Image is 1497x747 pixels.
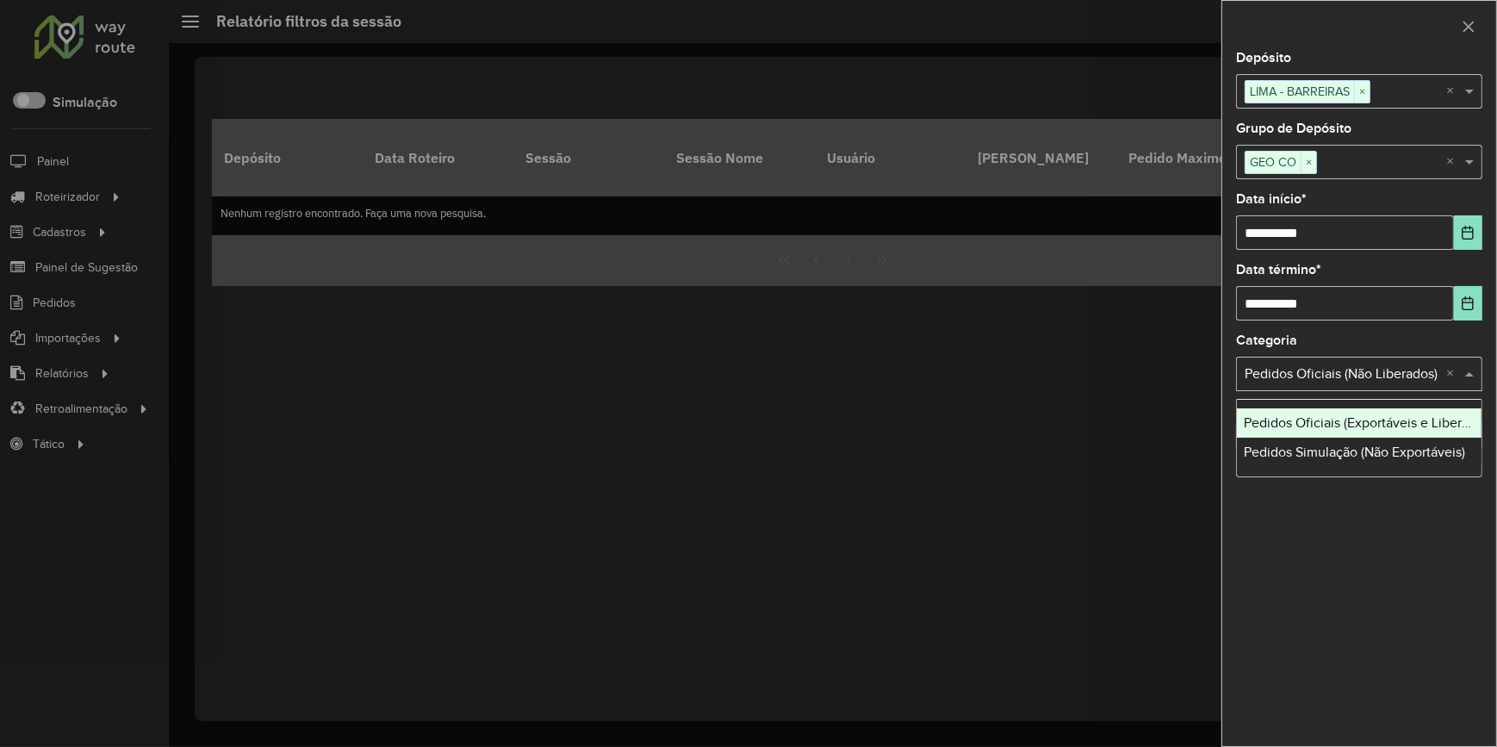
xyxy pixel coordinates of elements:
button: Choose Date [1454,215,1482,250]
label: Grupo de Depósito [1236,118,1351,139]
span: × [1301,153,1316,173]
span: × [1354,82,1370,103]
ng-dropdown-panel: Options list [1236,399,1482,477]
span: LIMA - BARREIRAS [1245,81,1354,102]
span: Clear all [1446,81,1461,102]
label: Depósito [1236,47,1291,68]
button: Choose Date [1454,286,1482,321]
label: Data início [1236,189,1307,209]
span: Pedidos Oficiais (Exportáveis e Liberados) [1244,415,1494,430]
label: Categoria [1236,330,1297,351]
span: Pedidos Simulação (Não Exportáveis) [1244,445,1465,459]
span: Clear all [1446,152,1461,172]
span: Clear all [1446,364,1461,384]
label: Data término [1236,259,1321,280]
span: GEO CO [1245,152,1301,172]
